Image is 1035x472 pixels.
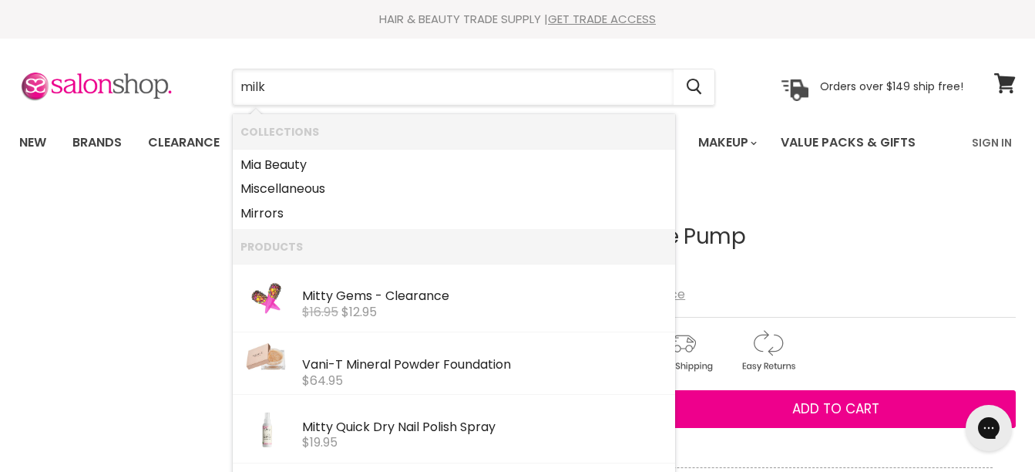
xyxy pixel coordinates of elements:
a: Clearance [136,126,231,159]
a: New [8,126,58,159]
button: Add to cart [655,390,1016,429]
a: Mia Beauty [240,153,667,177]
div: Mitty Gems - Clearance [302,289,667,305]
img: shipping.gif [642,327,724,374]
iframe: Gorgias live chat messenger [958,400,1020,457]
a: Mirrors [240,201,667,226]
li: Collections [233,114,675,149]
img: Vani-T_Foundation_02_200x.jpg [240,340,294,378]
li: Collections: Mia Beauty [233,149,675,177]
div: Mitty Quick Dry Nail Polish Spray [302,420,667,437]
a: Makeup [687,126,766,159]
s: $16.95 [302,303,338,321]
a: Brands [61,126,133,159]
li: Products: Vani-T Mineral Powder Foundation [233,332,675,394]
p: Orders over $149 ship free! [820,79,963,93]
li: Products: Mitty Gems - Clearance [233,264,675,332]
div: Vani-T Mineral Powder Foundation [302,358,667,374]
li: Collections: Miscellaneous [233,177,675,201]
span: $12.95 [341,303,377,321]
span: $19.95 [302,433,338,451]
span: Add to cart [792,400,879,418]
span: $64.95 [302,372,343,389]
img: boni_1512x_ca29b0a6-0c20-4d69-9d0b-0e45525b1506_200x.png [240,271,294,325]
form: Product [232,69,715,106]
a: Value Packs & Gifts [769,126,927,159]
img: returns.gif [727,327,808,374]
a: GET TRADE ACCESS [548,11,656,27]
a: Sign In [963,126,1021,159]
input: Search [233,69,674,105]
li: Collections: Mirrors [233,201,675,230]
h1: Juuce 1 Litre Pump [557,225,1016,249]
img: dryer-spray-nail-polish_3ec03b65-ba47-4126-92c4-19fda2755c41.webp [240,403,294,457]
a: Miscellaneous [240,177,667,201]
li: Products: Mitty Quick Dry Nail Polish Spray [233,395,675,464]
button: Search [674,69,714,105]
ul: Main menu [8,120,945,165]
li: Products [233,229,675,264]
